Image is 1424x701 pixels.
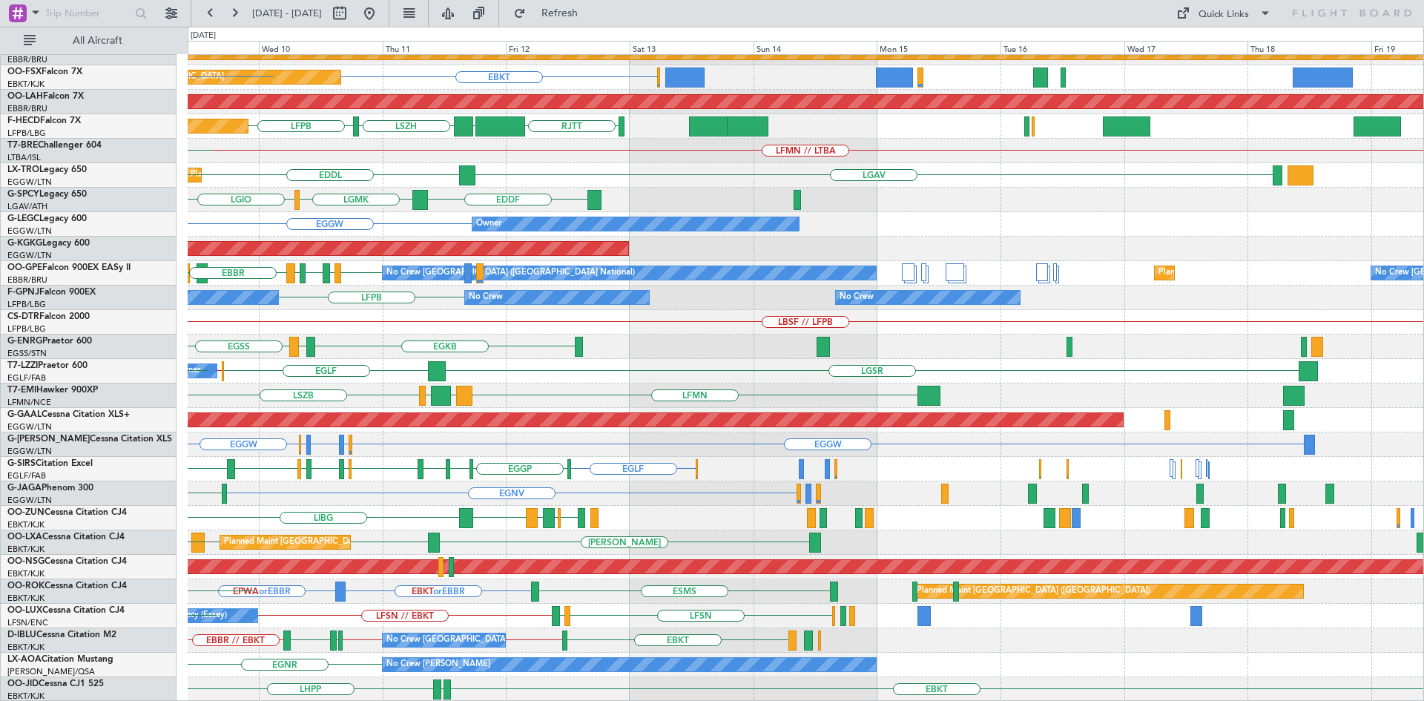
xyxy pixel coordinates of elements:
span: T7-EMI [7,386,36,395]
span: G-LEGC [7,214,39,223]
a: EBBR/BRU [7,274,47,286]
a: EBKT/KJK [7,519,44,530]
div: Thu 11 [383,41,507,54]
input: Trip Number [45,2,131,24]
a: EBKT/KJK [7,544,44,555]
div: Quick Links [1199,7,1249,22]
span: G-GAAL [7,410,42,419]
a: LFPB/LBG [7,323,46,335]
a: LX-AOACitation Mustang [7,655,113,664]
a: LFSN/ENC [7,617,48,628]
span: G-KGKG [7,239,42,248]
a: G-SPCYLegacy 650 [7,190,87,199]
span: LX-TRO [7,165,39,174]
span: OO-LXA [7,533,42,542]
a: OO-LAHFalcon 7X [7,92,84,101]
a: OO-ROKCessna Citation CJ4 [7,582,127,590]
div: Planned Maint [GEOGRAPHIC_DATA] ([GEOGRAPHIC_DATA]) [917,580,1150,602]
a: OO-JIDCessna CJ1 525 [7,679,104,688]
a: OO-LUXCessna Citation CJ4 [7,606,125,615]
a: G-GAALCessna Citation XLS+ [7,410,130,419]
a: LFPB/LBG [7,128,46,139]
a: EGGW/LTN [7,177,52,188]
span: G-ENRG [7,337,42,346]
a: G-LEGCLegacy 600 [7,214,87,223]
span: OO-GPE [7,263,42,272]
div: [DATE] [191,30,216,42]
span: CS-DTR [7,312,39,321]
div: No Crew [PERSON_NAME] [386,654,490,676]
a: EGSS/STN [7,348,47,359]
button: Refresh [507,1,596,25]
span: D-IBLU [7,631,36,639]
span: All Aircraft [39,36,156,46]
a: LFPB/LBG [7,299,46,310]
div: Tue 16 [1001,41,1124,54]
a: EBKT/KJK [7,79,44,90]
a: [PERSON_NAME]/QSA [7,666,95,677]
a: G-[PERSON_NAME]Cessna Citation XLS [7,435,172,444]
div: Owner [175,360,200,382]
span: OO-JID [7,679,39,688]
a: OO-FSXFalcon 7X [7,68,82,76]
div: No Crew [840,286,874,309]
a: EGGW/LTN [7,250,52,261]
span: T7-LZZI [7,361,38,370]
a: OO-GPEFalcon 900EX EASy II [7,263,131,272]
span: F-HECD [7,116,40,125]
div: No Crew [469,286,503,309]
a: OO-NSGCessna Citation CJ4 [7,557,127,566]
a: EGGW/LTN [7,421,52,432]
button: All Aircraft [16,29,161,53]
a: G-KGKGLegacy 600 [7,239,90,248]
a: EBKT/KJK [7,593,44,604]
a: EGGW/LTN [7,446,52,457]
span: G-SPCY [7,190,39,199]
div: Sat 13 [630,41,754,54]
a: EGLF/FAB [7,470,46,481]
div: Planned Maint Dusseldorf [191,164,288,186]
span: [DATE] - [DATE] [252,7,322,20]
span: OO-ROK [7,582,44,590]
span: G-[PERSON_NAME] [7,435,90,444]
span: G-SIRS [7,459,36,468]
span: OO-LUX [7,606,42,615]
span: OO-FSX [7,68,42,76]
div: Wed 17 [1124,41,1248,54]
button: Quick Links [1169,1,1279,25]
a: G-JAGAPhenom 300 [7,484,93,493]
span: LX-AOA [7,655,42,664]
a: G-ENRGPraetor 600 [7,337,92,346]
span: OO-LAH [7,92,43,101]
a: F-GPNJFalcon 900EX [7,288,96,297]
div: Sun 14 [754,41,877,54]
a: EGGW/LTN [7,495,52,506]
div: No Crew [GEOGRAPHIC_DATA] ([GEOGRAPHIC_DATA] National) [386,629,635,651]
div: Mon 15 [877,41,1001,54]
a: T7-LZZIPraetor 600 [7,361,88,370]
span: G-JAGA [7,484,42,493]
a: EGLF/FAB [7,372,46,384]
a: EBBR/BRU [7,103,47,114]
a: T7-BREChallenger 604 [7,141,102,150]
a: T7-EMIHawker 900XP [7,386,98,395]
a: EBKT/KJK [7,642,44,653]
div: Thu 18 [1247,41,1371,54]
a: LFMN/NCE [7,397,51,408]
div: Fri 12 [506,41,630,54]
div: Wed 10 [259,41,383,54]
div: Tue 9 [135,41,259,54]
div: No Crew [GEOGRAPHIC_DATA] ([GEOGRAPHIC_DATA] National) [386,262,635,284]
span: OO-ZUN [7,508,44,517]
a: D-IBLUCessna Citation M2 [7,631,116,639]
span: OO-NSG [7,557,44,566]
span: T7-BRE [7,141,38,150]
div: Owner [476,213,501,235]
a: EGGW/LTN [7,226,52,237]
div: Planned Maint [GEOGRAPHIC_DATA] ([GEOGRAPHIC_DATA] National) [224,531,492,553]
a: CS-DTRFalcon 2000 [7,312,90,321]
span: F-GPNJ [7,288,39,297]
a: OO-ZUNCessna Citation CJ4 [7,508,127,517]
a: OO-LXACessna Citation CJ4 [7,533,125,542]
a: G-SIRSCitation Excel [7,459,93,468]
